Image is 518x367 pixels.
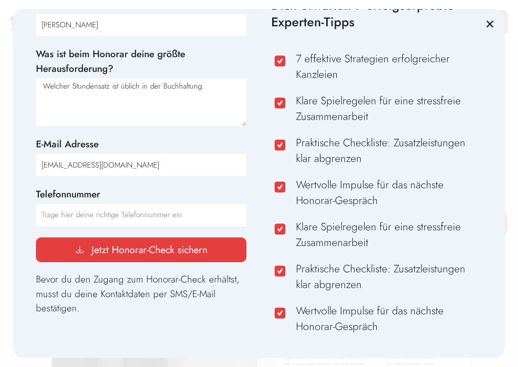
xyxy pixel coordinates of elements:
[293,219,482,251] span: Klare Spielregelen für eine stressfreie Zusammenarbeit
[293,51,482,83] span: 7 effektive Strategien erfolgreicher Kanzleien
[36,137,99,154] label: E-Mail Adresse
[293,135,482,167] span: Praktische Checkliste: Zusatzleistungen klar abgrenzen
[293,261,482,293] span: Praktische Checkliste: Zusatzleistungen klar abgrenzen
[36,154,247,176] input: Trage hier deine beste E-Mail Adresse ein
[293,93,482,125] span: Klare Spielregelen für eine stressfreie Zusammenarbeit
[36,204,247,226] input: Nur Nummern oder Telefon-Zeichen (#, -, *, etc) werden akzeptiert.
[36,272,247,315] p: Bevor du den Zugang zum Honorar-Check erhältst, musst du deine Kontaktdaten per SMS/E-Mail bestät...
[92,245,207,255] span: Jetzt Honorar-Check sichern
[36,14,247,36] input: Trage hier deinen Vornamen ein
[36,47,247,78] label: Was ist beim Honorar deine größte Herausforderung?
[36,237,247,263] button: Jetzt Honorar-Check sichern
[36,187,100,204] label: Telefonnummer
[293,177,482,209] span: Wertvolle Impulse für das nächste Honorar-Gespräch
[485,19,495,29] a: Close
[293,303,482,335] span: Wertvolle Impulse für das nächste Honorar-Gespräch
